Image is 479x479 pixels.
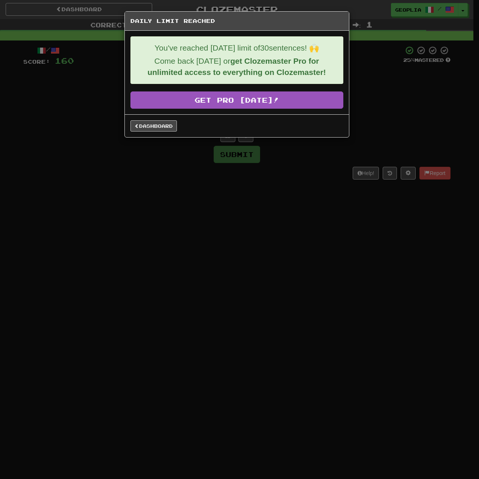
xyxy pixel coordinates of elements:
p: You've reached [DATE] limit of 30 sentences! 🙌 [136,42,337,54]
strong: get Clozemaster Pro for unlimited access to everything on Clozemaster! [147,57,326,76]
h5: Daily Limit Reached [130,17,343,25]
a: Get Pro [DATE]! [130,91,343,109]
p: Come back [DATE] or [136,55,337,78]
a: Dashboard [130,120,177,132]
